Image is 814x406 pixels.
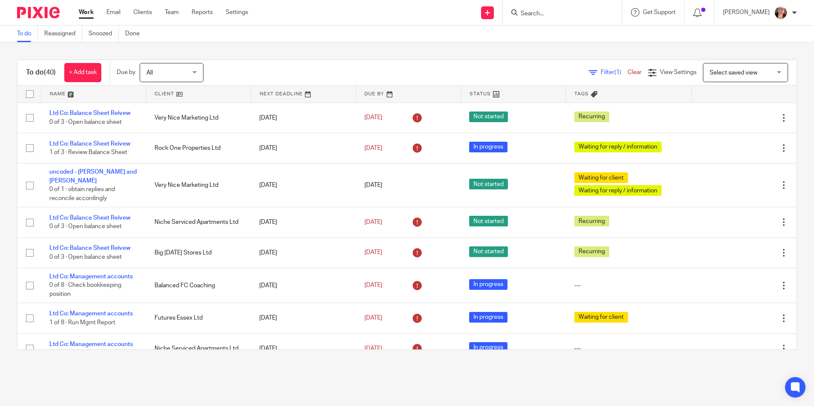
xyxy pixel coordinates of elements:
td: Very Nice Marketing Ltd [146,163,251,207]
span: In progress [469,279,507,290]
img: Louise.jpg [774,6,788,20]
h1: To do [26,68,56,77]
span: Not started [469,246,508,257]
a: + Add task [64,63,101,82]
div: --- [574,281,683,290]
td: Rock One Properties Ltd [146,133,251,163]
span: In progress [469,142,507,152]
span: [DATE] [364,283,382,289]
a: Done [125,26,146,42]
span: 1 of 3 · Review Balance Sheet [49,149,127,155]
td: [DATE] [251,303,356,333]
td: Balanced FC Coaching [146,268,251,303]
span: 0 of 3 · Open balance sheet [49,223,122,229]
span: 1 of 8 · Run Mgmt Report [49,320,115,326]
span: Waiting for client [574,172,628,183]
a: Ltd Co: Balance Sheet Reivew [49,215,130,221]
span: (40) [44,69,56,76]
td: [DATE] [251,133,356,163]
td: Futures Essex Ltd [146,303,251,333]
a: Ltd Co: Management accounts [49,341,133,347]
td: [DATE] [251,268,356,303]
a: Reassigned [44,26,82,42]
td: [DATE] [251,333,356,363]
td: Big [DATE] Stores Ltd [146,237,251,268]
span: [DATE] [364,315,382,321]
a: Ltd Co: Balance Sheet Reivew [49,141,130,147]
td: [DATE] [251,237,356,268]
a: Ltd Co: Balance Sheet Reivew [49,110,130,116]
span: Tags [574,91,589,96]
a: Ltd Co: Management accounts [49,311,133,317]
span: In progress [469,312,507,323]
span: Waiting for reply / information [574,185,662,196]
a: Team [165,8,179,17]
td: [DATE] [251,163,356,207]
a: Ltd Co: Management accounts [49,274,133,280]
span: Waiting for client [574,312,628,323]
a: Snoozed [89,26,119,42]
span: 0 of 8 · Check bookkeeping position [49,283,121,297]
a: Ltd Co: Balance Sheet Reivew [49,245,130,251]
img: Pixie [17,7,60,18]
span: View Settings [660,69,696,75]
span: 0 of 1 · obtain replies and reconcile accordingly [49,186,115,201]
span: (1) [614,69,621,75]
a: Clear [628,69,642,75]
span: [DATE] [364,346,382,352]
p: [PERSON_NAME] [723,8,770,17]
span: Recurring [574,216,609,226]
a: To do [17,26,38,42]
span: Get Support [643,9,676,15]
span: Recurring [574,112,609,122]
p: Due by [117,68,135,77]
span: 0 of 3 · Open balance sheet [49,254,122,260]
a: Work [79,8,94,17]
span: 0 of 3 · Open balance sheet [49,119,122,125]
span: Recurring [574,246,609,257]
span: Not started [469,216,508,226]
span: [DATE] [364,182,382,188]
div: --- [574,344,683,353]
span: Waiting for reply / information [574,142,662,152]
span: [DATE] [364,219,382,225]
span: In progress [469,342,507,353]
a: Clients [133,8,152,17]
span: Not started [469,179,508,189]
a: Settings [226,8,248,17]
a: Email [106,8,120,17]
td: [DATE] [251,103,356,133]
td: Niche Serviced Apartments Ltd [146,333,251,363]
span: Select saved view [710,70,757,76]
td: [DATE] [251,207,356,237]
td: Very Nice Marketing Ltd [146,103,251,133]
span: Filter [601,69,628,75]
span: [DATE] [364,250,382,256]
span: All [146,70,153,76]
span: [DATE] [364,115,382,121]
td: Niche Serviced Apartments Ltd [146,207,251,237]
a: uncoded - [PERSON_NAME] and [PERSON_NAME] [49,169,137,183]
input: Search [520,10,596,18]
span: [DATE] [364,145,382,151]
a: Reports [192,8,213,17]
span: Not started [469,112,508,122]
